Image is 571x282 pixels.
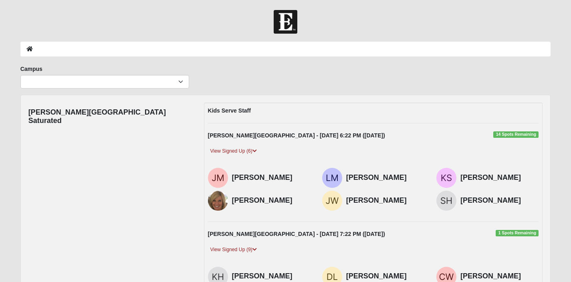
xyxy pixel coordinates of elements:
[208,168,228,188] img: Joann Mange
[20,65,42,73] label: Campus
[346,272,424,281] h4: [PERSON_NAME]
[208,191,228,211] img: Wendy Nones
[232,272,310,281] h4: [PERSON_NAME]
[208,132,385,139] strong: [PERSON_NAME][GEOGRAPHIC_DATA] - [DATE] 6:22 PM ([DATE])
[232,173,310,182] h4: [PERSON_NAME]
[346,173,424,182] h4: [PERSON_NAME]
[208,246,259,254] a: View Signed Up (9)
[496,230,539,236] span: 1 Spots Remaining
[208,147,259,155] a: View Signed Up (6)
[322,191,342,211] img: Judy Widergren
[436,191,456,211] img: Susan Hughes
[208,107,251,114] strong: Kids Serve Staff
[460,272,539,281] h4: [PERSON_NAME]
[208,231,385,237] strong: [PERSON_NAME][GEOGRAPHIC_DATA] - [DATE] 7:22 PM ([DATE])
[493,131,539,138] span: 14 Spots Remaining
[274,10,297,34] img: Church of Eleven22 Logo
[346,196,424,205] h4: [PERSON_NAME]
[322,168,342,188] img: Laura Martin
[232,196,310,205] h4: [PERSON_NAME]
[436,168,456,188] img: Kelly Suarez
[460,196,539,205] h4: [PERSON_NAME]
[460,173,539,182] h4: [PERSON_NAME]
[28,108,192,125] h4: [PERSON_NAME][GEOGRAPHIC_DATA] Saturated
